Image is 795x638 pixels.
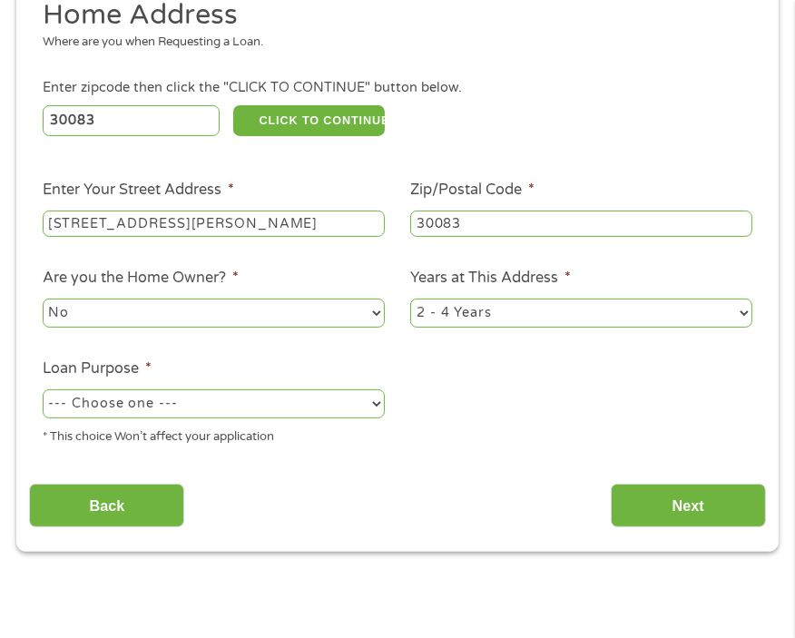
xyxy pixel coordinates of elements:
[43,269,239,288] label: Are you the Home Owner?
[233,105,385,136] button: CLICK TO CONTINUE
[43,422,385,447] div: * This choice Won’t affect your application
[43,78,752,98] div: Enter zipcode then click the "CLICK TO CONTINUE" button below.
[43,105,221,136] input: Enter Zipcode (e.g 01510)
[29,484,184,528] input: Back
[43,181,234,200] label: Enter Your Street Address
[43,211,385,238] input: 1 Main Street
[611,484,766,528] input: Next
[410,269,571,288] label: Years at This Address
[410,181,535,200] label: Zip/Postal Code
[43,359,152,378] label: Loan Purpose
[43,34,740,52] div: Where are you when Requesting a Loan.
